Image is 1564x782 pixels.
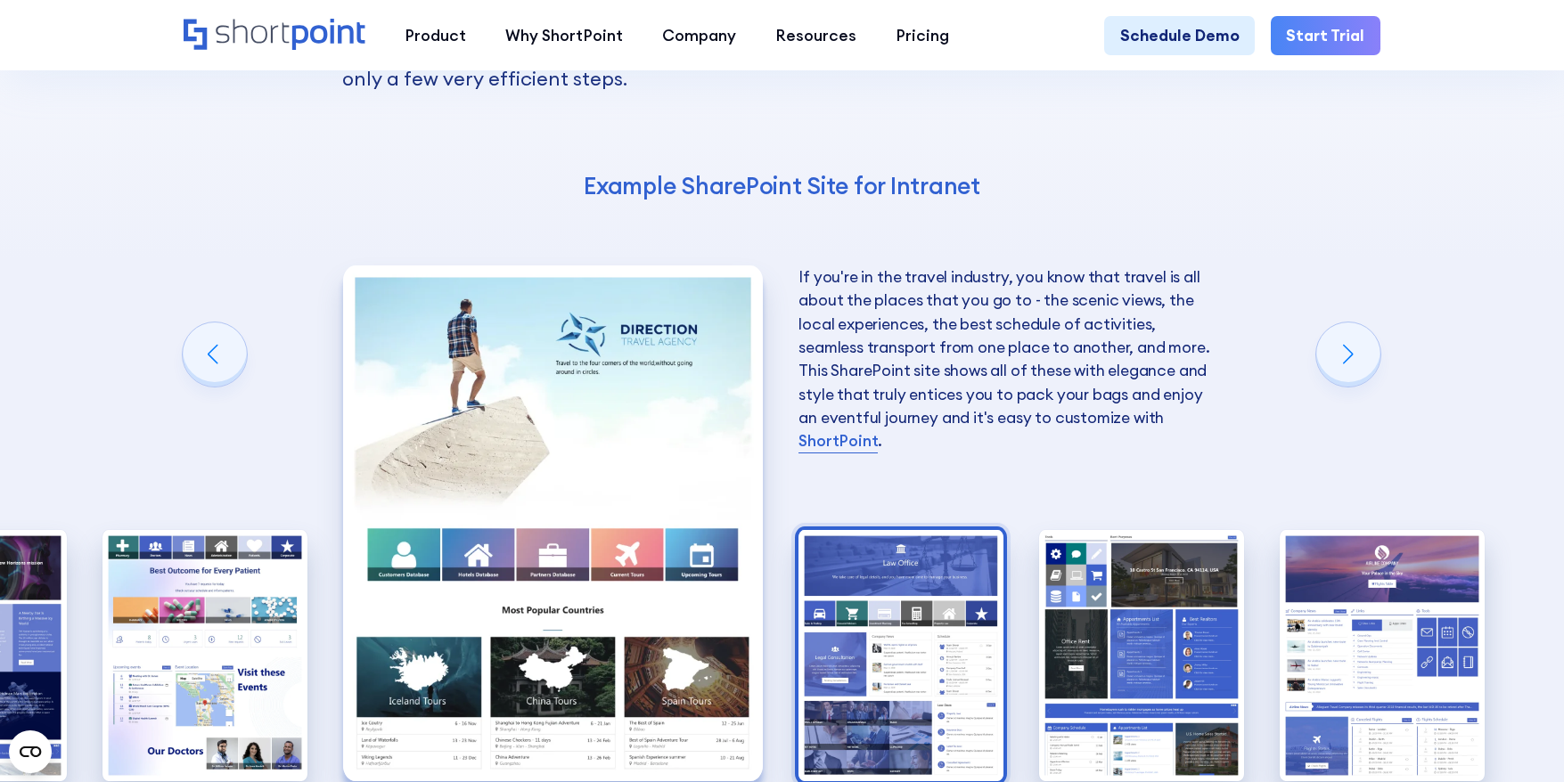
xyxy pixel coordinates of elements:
[798,530,1003,781] img: Intranet Page Example Legal
[405,24,466,47] div: Product
[184,19,365,53] a: Home
[343,265,764,781] div: 7 / 10
[102,530,307,781] div: 6 / 10
[798,429,878,452] a: ShortPoint
[876,16,969,55] a: Pricing
[505,24,623,47] div: Why ShortPoint
[343,265,764,781] img: Best SharePoint Intranet Travel
[102,530,307,781] img: Best Intranet Example Healthcare
[775,24,856,47] div: Resources
[643,16,756,55] a: Company
[342,171,1222,201] h4: Example SharePoint Site for Intranet
[1316,322,1380,387] div: Next slide
[896,24,949,47] div: Pricing
[662,24,736,47] div: Company
[798,265,1219,453] p: If you're in the travel industry, you know that travel is all about the places that you go to - t...
[1039,530,1244,781] img: Intranet Site Example SharePoint Real Estate
[183,322,247,387] div: Previous slide
[1039,530,1244,781] div: 9 / 10
[1243,575,1564,782] div: Kontrollprogram for chat
[756,16,876,55] a: Resources
[1280,530,1485,781] div: 10 / 10
[385,16,486,55] a: Product
[1280,530,1485,781] img: Best SharePoint Intranet Transport
[1243,575,1564,782] iframe: Chat Widget
[9,730,52,773] button: Open CMP widget
[486,16,643,55] a: Why ShortPoint
[1104,16,1255,55] a: Schedule Demo
[798,530,1003,781] div: 8 / 10
[1271,16,1380,55] a: Start Trial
